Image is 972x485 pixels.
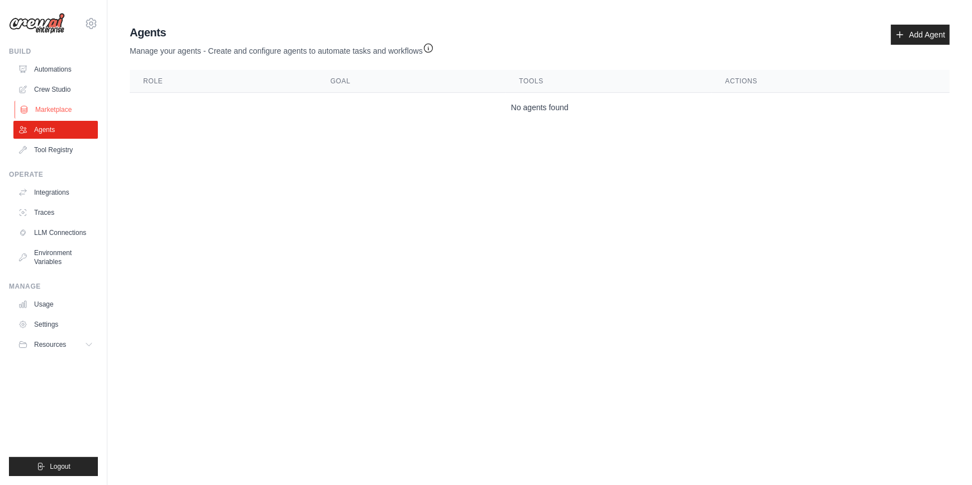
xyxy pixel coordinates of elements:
[9,170,98,179] div: Operate
[9,457,98,476] button: Logout
[13,60,98,78] a: Automations
[130,93,950,123] td: No agents found
[506,70,712,93] th: Tools
[13,316,98,333] a: Settings
[13,141,98,159] a: Tool Registry
[317,70,506,93] th: Goal
[13,121,98,139] a: Agents
[13,295,98,313] a: Usage
[13,244,98,271] a: Environment Variables
[15,101,99,119] a: Marketplace
[13,224,98,242] a: LLM Connections
[9,282,98,291] div: Manage
[130,25,434,40] h2: Agents
[712,70,950,93] th: Actions
[13,336,98,354] button: Resources
[130,70,317,93] th: Role
[130,40,434,56] p: Manage your agents - Create and configure agents to automate tasks and workflows
[9,13,65,34] img: Logo
[13,81,98,98] a: Crew Studio
[891,25,950,45] a: Add Agent
[13,183,98,201] a: Integrations
[50,462,70,471] span: Logout
[9,47,98,56] div: Build
[13,204,98,222] a: Traces
[34,340,66,349] span: Resources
